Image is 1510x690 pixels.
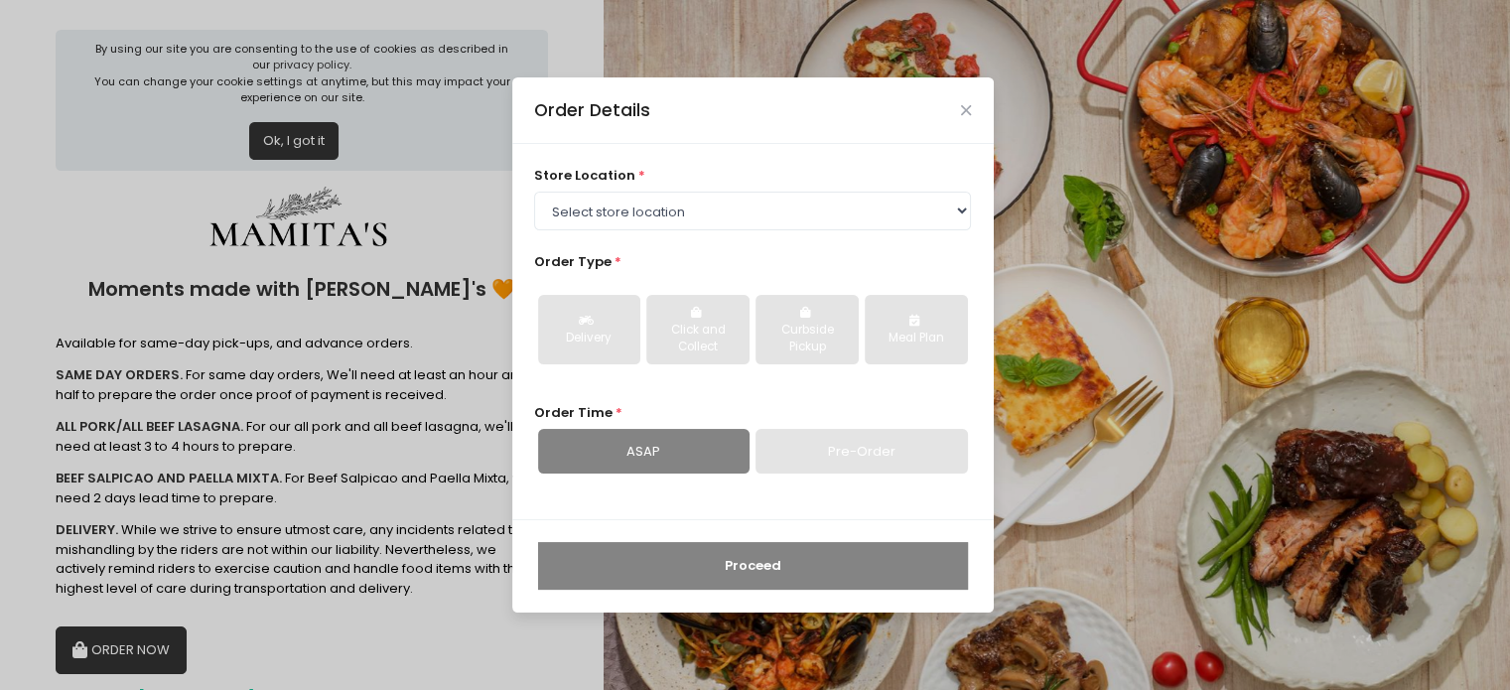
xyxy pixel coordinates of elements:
span: store location [534,166,635,185]
div: Meal Plan [879,330,953,347]
span: Order Type [534,252,612,271]
button: Meal Plan [865,295,967,364]
button: Delivery [538,295,640,364]
div: Delivery [552,330,626,347]
button: Click and Collect [646,295,749,364]
button: Close [961,105,971,115]
div: Click and Collect [660,322,735,356]
div: Order Details [534,97,650,123]
button: Curbside Pickup [755,295,858,364]
span: Order Time [534,403,613,422]
div: Curbside Pickup [769,322,844,356]
button: Proceed [538,542,968,590]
